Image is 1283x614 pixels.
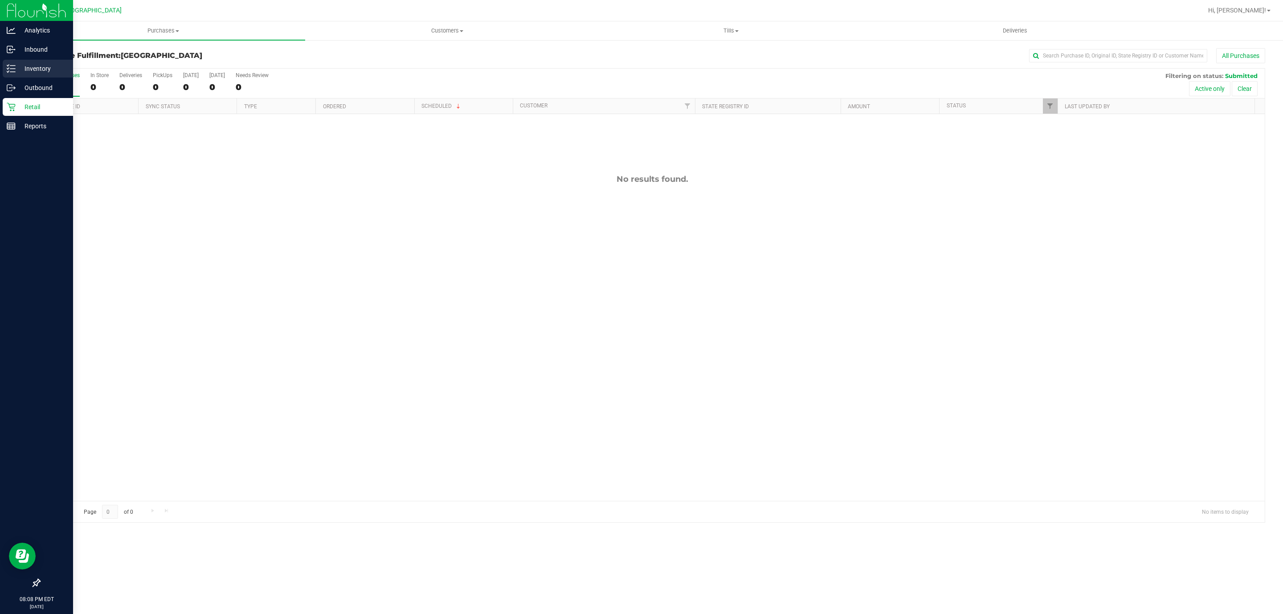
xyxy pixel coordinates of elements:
[589,21,873,40] a: Tills
[16,82,69,93] p: Outbound
[1232,81,1258,96] button: Clear
[9,543,36,569] iframe: Resource center
[7,26,16,35] inline-svg: Analytics
[209,82,225,92] div: 0
[1065,103,1110,110] a: Last Updated By
[146,103,180,110] a: Sync Status
[153,82,172,92] div: 0
[119,82,142,92] div: 0
[119,72,142,78] div: Deliveries
[323,103,346,110] a: Ordered
[7,83,16,92] inline-svg: Outbound
[702,103,749,110] a: State Registry ID
[848,103,870,110] a: Amount
[16,121,69,131] p: Reports
[153,72,172,78] div: PickUps
[947,102,966,109] a: Status
[236,82,269,92] div: 0
[39,52,448,60] h3: Purchase Fulfillment:
[236,72,269,78] div: Needs Review
[183,72,199,78] div: [DATE]
[4,595,69,603] p: 08:08 PM EDT
[991,27,1039,35] span: Deliveries
[520,102,548,109] a: Customer
[680,98,695,114] a: Filter
[873,21,1157,40] a: Deliveries
[244,103,257,110] a: Type
[1195,505,1256,518] span: No items to display
[90,72,109,78] div: In Store
[1208,7,1266,14] span: Hi, [PERSON_NAME]!
[21,27,305,35] span: Purchases
[40,174,1265,184] div: No results found.
[589,27,872,35] span: Tills
[16,44,69,55] p: Inbound
[76,505,140,519] span: Page of 0
[90,82,109,92] div: 0
[16,63,69,74] p: Inventory
[7,45,16,54] inline-svg: Inbound
[121,51,202,60] span: [GEOGRAPHIC_DATA]
[209,72,225,78] div: [DATE]
[421,103,462,109] a: Scheduled
[306,27,588,35] span: Customers
[1043,98,1058,114] a: Filter
[4,603,69,610] p: [DATE]
[16,102,69,112] p: Retail
[305,21,589,40] a: Customers
[16,25,69,36] p: Analytics
[7,64,16,73] inline-svg: Inventory
[1216,48,1265,63] button: All Purchases
[1165,72,1223,79] span: Filtering on status:
[1225,72,1258,79] span: Submitted
[61,7,122,14] span: [GEOGRAPHIC_DATA]
[183,82,199,92] div: 0
[7,122,16,131] inline-svg: Reports
[21,21,305,40] a: Purchases
[1189,81,1230,96] button: Active only
[1029,49,1207,62] input: Search Purchase ID, Original ID, State Registry ID or Customer Name...
[7,102,16,111] inline-svg: Retail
